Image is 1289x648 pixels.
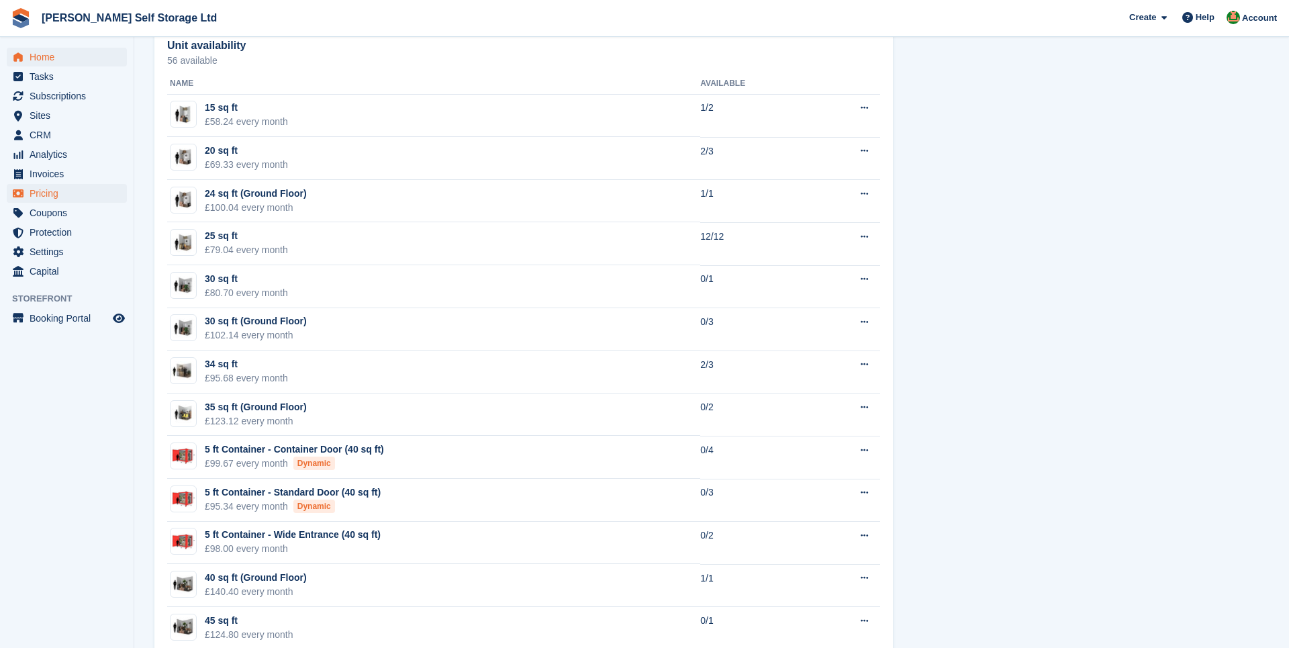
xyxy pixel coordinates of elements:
a: menu [7,145,127,164]
span: Storefront [12,292,134,306]
img: 30-sqft-unit.jpg [171,318,196,338]
div: 40 sq ft (Ground Floor) [205,571,307,585]
a: menu [7,262,127,281]
span: CRM [30,126,110,144]
a: [PERSON_NAME] Self Storage Ltd [36,7,222,29]
img: Joshua Wild [1227,11,1240,24]
div: £69.33 every month [205,158,288,172]
div: Dynamic [293,457,335,470]
img: stora-icon-8386f47178a22dfd0bd8f6a31ec36ba5ce8667c1dd55bd0f319d3a0aa187defe.svg [11,8,31,28]
td: 1/2 [700,94,811,137]
td: 0/1 [700,265,811,308]
div: 34 sq ft [205,357,288,371]
span: Pricing [30,184,110,203]
img: 15-sqft-unit.jpg [171,105,196,124]
div: 30 sq ft [205,272,288,286]
a: menu [7,223,127,242]
img: 20-sqft-unit.jpg [171,190,196,210]
div: £100.04 every month [205,201,307,215]
span: Tasks [30,67,110,86]
span: Help [1196,11,1214,24]
img: 35-sqft-unit.jpg [171,404,196,423]
span: Protection [30,223,110,242]
span: Subscriptions [30,87,110,105]
td: 2/3 [700,137,811,180]
div: £102.14 every month [205,328,307,342]
td: 0/4 [700,436,811,479]
div: 5 ft Container - Wide Entrance (40 sq ft) [205,528,381,542]
div: 15 sq ft [205,101,288,115]
td: 0/2 [700,522,811,565]
span: Analytics [30,145,110,164]
img: 5ftContainerDiagram.jpg [171,490,196,508]
span: Create [1129,11,1156,24]
span: Invoices [30,165,110,183]
img: 5ftContainerDiagram.jpg [171,533,196,551]
td: 12/12 [700,222,811,265]
td: 2/3 [700,351,811,394]
span: Settings [30,242,110,261]
div: 45 sq ft [205,614,293,628]
a: menu [7,203,127,222]
div: 35 sq ft (Ground Floor) [205,400,307,414]
div: £98.00 every month [205,542,381,556]
div: £80.70 every month [205,286,288,300]
div: 20 sq ft [205,144,288,158]
img: 20-sqft-unit.jpg [171,148,196,167]
div: £99.67 every month [205,457,384,471]
div: 24 sq ft (Ground Floor) [205,187,307,201]
span: Capital [30,262,110,281]
div: 5 ft Container - Standard Door (40 sq ft) [205,485,381,500]
span: Sites [30,106,110,125]
a: menu [7,67,127,86]
span: Coupons [30,203,110,222]
th: Available [700,73,811,95]
div: 30 sq ft (Ground Floor) [205,314,307,328]
div: £124.80 every month [205,628,293,642]
h2: Unit availability [167,40,246,52]
img: 40-sqft-unit.jpg [171,617,196,637]
a: menu [7,309,127,328]
a: Preview store [111,310,127,326]
div: £79.04 every month [205,243,288,257]
span: Home [30,48,110,66]
div: £95.34 every month [205,500,381,514]
div: £95.68 every month [205,371,288,385]
div: 25 sq ft [205,229,288,243]
img: 5ftContainerDiagram.jpg [171,447,196,465]
p: 56 available [167,56,880,65]
a: menu [7,184,127,203]
div: £123.12 every month [205,414,307,428]
img: 30-sqft-unit.jpg [171,276,196,295]
a: menu [7,126,127,144]
td: 1/1 [700,564,811,607]
a: menu [7,242,127,261]
td: 0/2 [700,394,811,436]
span: Account [1242,11,1277,25]
img: 25-sqft-unit.jpg [171,233,196,252]
img: 32-sqft-unit.jpg [171,361,196,381]
th: Name [167,73,700,95]
a: menu [7,48,127,66]
div: £58.24 every month [205,115,288,129]
div: £140.40 every month [205,585,307,599]
a: menu [7,106,127,125]
div: 5 ft Container - Container Door (40 sq ft) [205,443,384,457]
div: Dynamic [293,500,335,513]
a: menu [7,87,127,105]
img: 40-sqft-unit.jpg [171,575,196,594]
td: 0/3 [700,479,811,522]
span: Booking Portal [30,309,110,328]
td: 0/3 [700,308,811,351]
a: menu [7,165,127,183]
td: 1/1 [700,180,811,223]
